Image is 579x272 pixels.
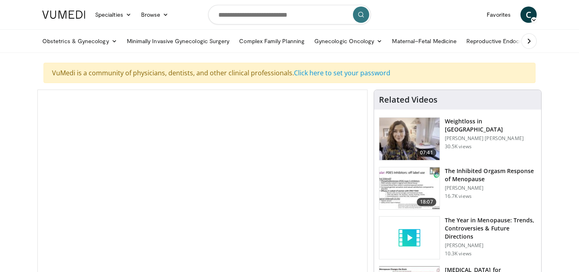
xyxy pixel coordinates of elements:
[379,167,536,210] a: 18:07 The Inhibited Orgasm Response of Menopause [PERSON_NAME] 16.7K views
[44,63,535,83] div: VuMedi is a community of physicians, dentists, and other clinical professionals.
[445,135,536,142] p: [PERSON_NAME] [PERSON_NAME]
[136,7,174,23] a: Browse
[445,216,536,241] h3: The Year in Menopause: Trends, Controversies & Future Directions
[379,118,440,160] img: 9983fed1-7565-45be-8934-aef1103ce6e2.150x105_q85_crop-smart_upscale.jpg
[379,167,440,210] img: 283c0f17-5e2d-42ba-a87c-168d447cdba4.150x105_q85_crop-smart_upscale.jpg
[445,193,472,200] p: 16.7K views
[417,149,436,157] span: 07:41
[208,5,371,24] input: Search topics, interventions
[482,7,516,23] a: Favorites
[379,95,438,105] h4: Related Videos
[445,185,536,191] p: [PERSON_NAME]
[294,68,390,77] a: Click here to set your password
[445,250,472,257] p: 10.3K views
[90,7,136,23] a: Specialties
[417,198,436,206] span: 18:07
[37,33,122,49] a: Obstetrics & Gynecology
[445,143,472,150] p: 30.5K views
[309,33,387,49] a: Gynecologic Oncology
[122,33,235,49] a: Minimally Invasive Gynecologic Surgery
[520,7,537,23] a: C
[234,33,309,49] a: Complex Family Planning
[379,217,440,259] img: video_placeholder_short.svg
[379,216,536,259] a: The Year in Menopause: Trends, Controversies & Future Directions [PERSON_NAME] 10.3K views
[445,167,536,183] h3: The Inhibited Orgasm Response of Menopause
[445,242,536,249] p: [PERSON_NAME]
[387,33,461,49] a: Maternal–Fetal Medicine
[445,117,536,134] h3: Weightloss in [GEOGRAPHIC_DATA]
[42,11,85,19] img: VuMedi Logo
[379,117,536,160] a: 07:41 Weightloss in [GEOGRAPHIC_DATA] [PERSON_NAME] [PERSON_NAME] 30.5K views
